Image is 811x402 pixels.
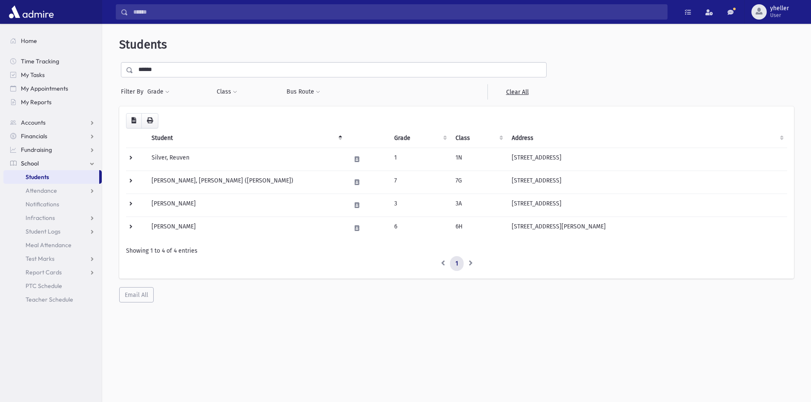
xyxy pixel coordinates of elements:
span: My Tasks [21,71,45,79]
td: 3A [450,194,507,217]
td: 7 [389,171,450,194]
a: Clear All [487,84,547,100]
span: Financials [21,132,47,140]
a: Report Cards [3,265,102,279]
a: PTC Schedule [3,279,102,293]
button: Grade [147,84,170,100]
a: 1 [450,256,464,271]
td: 3 [389,194,450,217]
button: CSV [126,113,142,128]
a: Notifications [3,197,102,211]
td: 6 [389,217,450,239]
a: Accounts [3,116,102,129]
span: Home [21,37,37,45]
a: Test Marks [3,252,102,265]
span: Student Logs [26,228,60,235]
a: Students [3,170,99,184]
th: Student: activate to sort column descending [146,128,346,148]
td: [STREET_ADDRESS] [507,194,787,217]
td: Silver, Reuven [146,148,346,171]
a: Fundraising [3,143,102,157]
button: Email All [119,287,154,302]
a: Student Logs [3,225,102,238]
span: School [21,160,39,167]
span: Filter By [121,87,147,96]
span: Attendance [26,187,57,194]
td: 6H [450,217,507,239]
span: My Appointments [21,85,68,92]
a: Meal Attendance [3,238,102,252]
span: Students [26,173,49,181]
td: [STREET_ADDRESS] [507,148,787,171]
td: [PERSON_NAME] [146,194,346,217]
span: Teacher Schedule [26,296,73,303]
span: Accounts [21,119,46,126]
span: Time Tracking [21,57,59,65]
a: My Appointments [3,82,102,95]
td: [STREET_ADDRESS] [507,171,787,194]
span: Meal Attendance [26,241,72,249]
span: User [770,12,789,19]
a: Teacher Schedule [3,293,102,306]
th: Grade: activate to sort column ascending [389,128,450,148]
button: Class [216,84,238,100]
span: yheller [770,5,789,12]
input: Search [128,4,667,20]
span: Fundraising [21,146,52,154]
img: AdmirePro [7,3,56,20]
span: Students [119,37,167,51]
td: [PERSON_NAME] [146,217,346,239]
span: My Reports [21,98,52,106]
span: Notifications [26,200,59,208]
td: 1 [389,148,450,171]
a: Time Tracking [3,54,102,68]
a: My Tasks [3,68,102,82]
td: [STREET_ADDRESS][PERSON_NAME] [507,217,787,239]
button: Print [141,113,158,128]
a: Home [3,34,102,48]
span: Report Cards [26,268,62,276]
div: Showing 1 to 4 of 4 entries [126,246,787,255]
span: Infractions [26,214,55,222]
a: My Reports [3,95,102,109]
span: PTC Schedule [26,282,62,290]
a: Infractions [3,211,102,225]
span: Test Marks [26,255,54,262]
a: Financials [3,129,102,143]
button: Bus Route [286,84,321,100]
th: Address: activate to sort column ascending [507,128,787,148]
td: [PERSON_NAME], [PERSON_NAME] ([PERSON_NAME]) [146,171,346,194]
a: Attendance [3,184,102,197]
td: 7G [450,171,507,194]
a: School [3,157,102,170]
td: 1N [450,148,507,171]
th: Class: activate to sort column ascending [450,128,507,148]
